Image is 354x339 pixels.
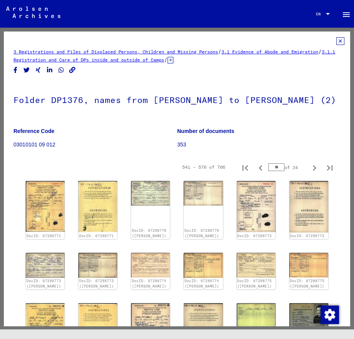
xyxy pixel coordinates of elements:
a: DocID: 67298775 ([PERSON_NAME]) [290,279,324,288]
div: Change consent [320,305,339,324]
span: / [218,48,221,55]
span: EN [316,12,324,16]
img: 001.jpg [237,253,276,278]
button: Share on Facebook [12,65,20,75]
button: Copy link [68,65,76,75]
a: DocID: 67298773 ([PERSON_NAME]) [27,279,61,288]
h1: Folder DP1376, names from [PERSON_NAME] to [PERSON_NAME] (2) [13,82,341,116]
a: DocID: 67298774 ([PERSON_NAME]) [184,279,219,288]
button: Toggle sidenav [339,6,354,22]
img: 002.jpg [78,253,117,278]
a: DocID: 67298772 [290,234,324,238]
button: Next page [307,160,322,175]
button: Share on WhatsApp [57,65,65,75]
a: DocID: 67298770 ([PERSON_NAME]) [184,228,219,238]
b: Number of documents [177,128,234,134]
b: Reference Code [13,128,55,134]
a: DocID: 67298774 ([PERSON_NAME]) [132,279,166,288]
button: Share on Xing [34,65,42,75]
button: Share on LinkedIn [46,65,54,75]
mat-icon: Side nav toggle icon [342,10,351,19]
img: 002.jpg [78,181,117,232]
img: 002.jpg [184,253,223,278]
a: DocID: 67298775 ([PERSON_NAME]) [237,279,272,288]
a: DocID: 67298771 [27,234,61,238]
p: 353 [177,141,341,149]
button: Share on Twitter [23,65,31,75]
button: First page [238,160,253,175]
div: of 24 [268,164,307,171]
img: 001.jpg [131,253,170,278]
span: / [164,56,168,63]
img: 001.jpg [26,181,65,232]
img: 001.jpg [26,253,65,278]
img: 001.jpg [131,181,170,206]
div: 541 – 570 of 706 [182,164,225,171]
a: DocID: 67298771 [79,234,114,238]
a: 3 Registrations and Files of Displaced Persons, Children and Missing Persons [13,49,218,55]
img: 002.jpg [237,303,276,333]
img: 002.jpg [289,253,328,278]
img: 002.jpg [289,181,328,233]
button: Previous page [253,160,268,175]
button: Last page [322,160,337,175]
a: DocID: 67298772 [237,234,272,238]
img: 001.jpg [237,181,276,232]
img: Arolsen_neg.svg [6,7,60,18]
img: 002.jpg [184,181,223,206]
span: / [318,48,322,55]
a: 3.1 Evidence of Abode and Emigration [221,49,318,55]
img: Change consent [321,306,339,324]
a: DocID: 67298770 ([PERSON_NAME]) [132,228,166,238]
p: 03010101 09 012 [13,141,177,149]
a: DocID: 67298773 ([PERSON_NAME]) [79,279,114,288]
